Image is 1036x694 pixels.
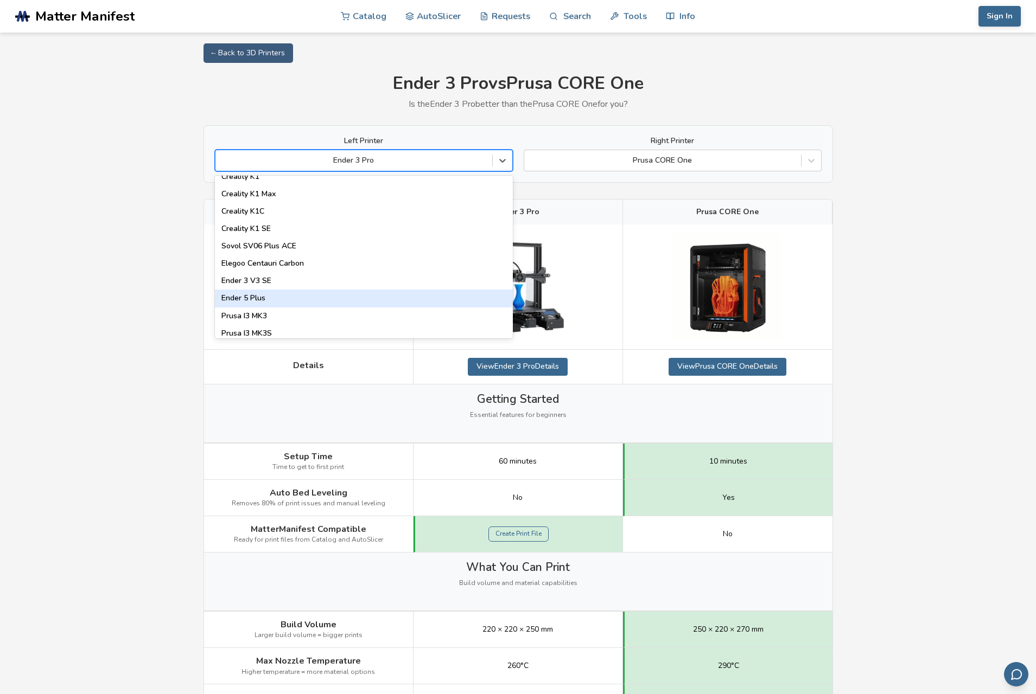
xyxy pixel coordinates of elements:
div: Creality K1C [215,203,513,220]
h1: Ender 3 Pro vs Prusa CORE One [204,74,833,94]
span: Getting Started [477,393,559,406]
span: No [723,530,733,538]
a: ViewPrusa CORE OneDetails [669,358,786,375]
div: Ender 3 V3 SE [215,272,513,290]
img: Ender 3 Pro [463,233,572,341]
span: Max Nozzle Temperature [256,656,361,666]
button: Sign In [978,6,1021,27]
div: Elegoo Centauri Carbon [215,255,513,272]
a: ViewEnder 3 ProDetails [468,358,568,375]
span: Essential features for beginners [470,412,567,419]
div: Ender 5 Plus [215,290,513,307]
div: Creality K1 [215,168,513,185]
p: Is the Ender 3 Pro better than the Prusa CORE One for you? [204,99,833,109]
span: Time to get to first print [272,464,344,471]
input: Ender 3 ProAnycubic I3 Mega SAnycubic Kobra 2 MaxAnycubic Kobra 2 NeoAnycubic Kobra 2 PlusAnycubi... [221,156,223,165]
span: 260°C [507,661,529,670]
label: Left Printer [215,137,513,145]
span: 220 × 220 × 250 mm [482,625,553,634]
span: 250 × 220 × 270 mm [693,625,764,634]
span: 60 minutes [499,457,537,466]
span: Ready for print files from Catalog and AutoSlicer [234,536,383,544]
span: What You Can Print [466,561,570,574]
label: Right Printer [524,137,822,145]
span: MatterManifest Compatible [251,524,366,534]
div: Sovol SV06 Plus ACE [215,237,513,255]
div: Prusa I3 MK3S [215,325,513,342]
button: Send feedback via email [1004,662,1028,686]
div: Creality K1 SE [215,220,513,237]
span: Build Volume [281,620,336,629]
span: Auto Bed Leveling [270,488,347,498]
span: 10 minutes [709,457,747,466]
img: Prusa CORE One [673,233,782,341]
span: Higher temperature = more material options [241,669,375,676]
span: Yes [722,493,735,502]
span: 290°C [718,661,739,670]
span: Ender 3 Pro [496,208,539,216]
input: Prusa CORE One [530,156,532,165]
span: Details [293,361,324,370]
a: Create Print File [488,526,549,542]
span: Larger build volume = bigger prints [255,632,363,639]
span: No [513,493,523,502]
span: Matter Manifest [35,9,135,24]
span: Prusa CORE One [696,208,759,216]
span: Removes 80% of print issues and manual leveling [232,500,385,507]
div: Creality K1 Max [215,185,513,203]
span: Build volume and material capabilities [459,580,577,587]
span: Setup Time [284,452,333,461]
div: Prusa I3 MK3 [215,307,513,325]
a: ← Back to 3D Printers [204,43,293,63]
